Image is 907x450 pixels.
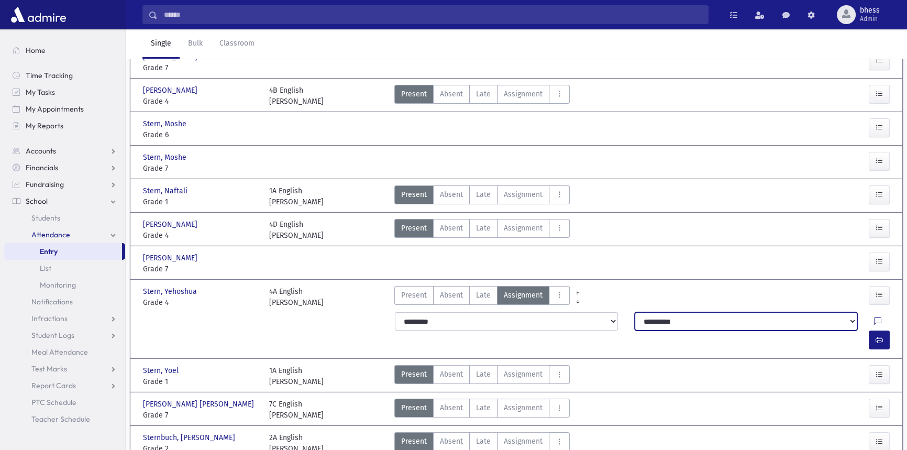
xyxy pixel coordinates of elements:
[8,4,69,25] img: AdmirePro
[394,85,570,107] div: AttTypes
[143,185,190,196] span: Stern, Naftali
[440,89,463,100] span: Absent
[440,436,463,447] span: Absent
[394,286,570,308] div: AttTypes
[401,369,427,380] span: Present
[394,219,570,241] div: AttTypes
[143,264,259,275] span: Grade 7
[4,42,125,59] a: Home
[476,290,491,301] span: Late
[4,377,125,394] a: Report Cards
[4,210,125,226] a: Students
[31,297,73,306] span: Notifications
[26,121,63,130] span: My Reports
[4,243,122,260] a: Entry
[504,89,543,100] span: Assignment
[440,223,463,234] span: Absent
[269,219,324,241] div: 4D English [PERSON_NAME]
[4,117,125,134] a: My Reports
[31,414,90,424] span: Teacher Schedule
[4,310,125,327] a: Infractions
[143,129,259,140] span: Grade 6
[401,189,427,200] span: Present
[4,394,125,411] a: PTC Schedule
[143,152,189,163] span: Stern, Moshe
[143,62,259,73] span: Grade 7
[26,196,48,206] span: School
[504,290,543,301] span: Assignment
[31,364,67,374] span: Test Marks
[269,399,324,421] div: 7C English [PERSON_NAME]
[860,15,880,23] span: Admin
[4,277,125,293] a: Monitoring
[4,159,125,176] a: Financials
[143,410,259,421] span: Grade 7
[31,230,70,239] span: Attendance
[4,67,125,84] a: Time Tracking
[26,163,58,172] span: Financials
[4,84,125,101] a: My Tasks
[26,46,46,55] span: Home
[143,230,259,241] span: Grade 4
[143,196,259,207] span: Grade 1
[269,365,324,387] div: 1A English [PERSON_NAME]
[394,399,570,421] div: AttTypes
[31,381,76,390] span: Report Cards
[504,402,543,413] span: Assignment
[211,29,263,59] a: Classroom
[476,402,491,413] span: Late
[143,96,259,107] span: Grade 4
[180,29,211,59] a: Bulk
[504,189,543,200] span: Assignment
[4,260,125,277] a: List
[26,87,55,97] span: My Tasks
[143,376,259,387] span: Grade 1
[4,293,125,310] a: Notifications
[4,226,125,243] a: Attendance
[401,402,427,413] span: Present
[143,253,200,264] span: [PERSON_NAME]
[143,219,200,230] span: [PERSON_NAME]
[26,104,84,114] span: My Appointments
[143,163,259,174] span: Grade 7
[440,189,463,200] span: Absent
[440,290,463,301] span: Absent
[4,101,125,117] a: My Appointments
[476,223,491,234] span: Late
[142,29,180,59] a: Single
[143,85,200,96] span: [PERSON_NAME]
[4,360,125,377] a: Test Marks
[31,331,74,340] span: Student Logs
[401,436,427,447] span: Present
[143,365,181,376] span: Stern, Yoel
[394,185,570,207] div: AttTypes
[158,5,708,24] input: Search
[40,280,76,290] span: Monitoring
[476,89,491,100] span: Late
[401,89,427,100] span: Present
[31,314,68,323] span: Infractions
[4,176,125,193] a: Fundraising
[269,85,324,107] div: 4B English [PERSON_NAME]
[4,327,125,344] a: Student Logs
[269,185,324,207] div: 1A English [PERSON_NAME]
[26,146,56,156] span: Accounts
[401,223,427,234] span: Present
[40,247,58,256] span: Entry
[4,344,125,360] a: Meal Attendance
[4,411,125,427] a: Teacher Schedule
[401,290,427,301] span: Present
[143,297,259,308] span: Grade 4
[31,213,60,223] span: Students
[143,118,189,129] span: Stern, Moshe
[26,180,64,189] span: Fundraising
[40,264,51,273] span: List
[476,189,491,200] span: Late
[26,71,73,80] span: Time Tracking
[31,347,88,357] span: Meal Attendance
[504,369,543,380] span: Assignment
[4,142,125,159] a: Accounts
[143,432,237,443] span: Sternbuch, [PERSON_NAME]
[31,398,76,407] span: PTC Schedule
[394,365,570,387] div: AttTypes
